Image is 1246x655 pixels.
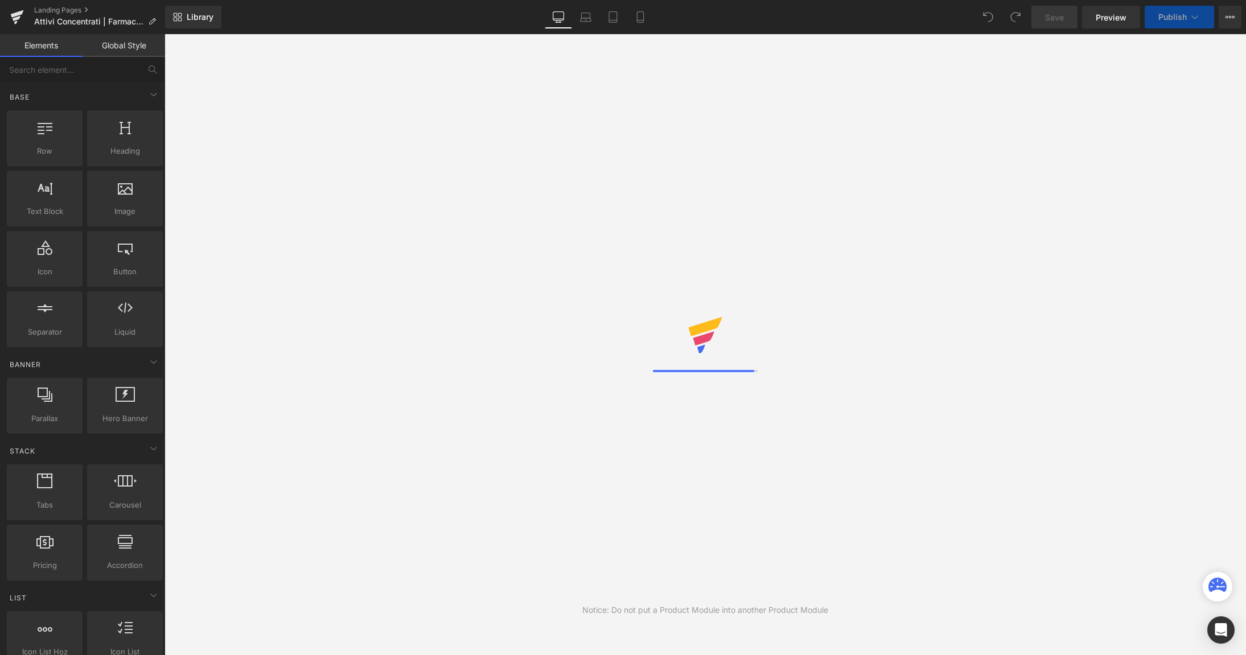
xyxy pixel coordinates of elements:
[91,205,159,217] span: Image
[91,499,159,511] span: Carousel
[91,266,159,278] span: Button
[91,145,159,157] span: Heading
[91,413,159,425] span: Hero Banner
[10,413,79,425] span: Parallax
[91,559,159,571] span: Accordion
[9,592,28,603] span: List
[34,17,143,26] span: Attivi Concentrati | Farmacisti Preparatori
[9,446,36,456] span: Stack
[1045,11,1064,23] span: Save
[10,205,79,217] span: Text Block
[91,326,159,338] span: Liquid
[1145,6,1214,28] button: Publish
[1096,11,1126,23] span: Preview
[582,604,828,616] div: Notice: Do not put a Product Module into another Product Module
[83,34,165,57] a: Global Style
[9,92,31,102] span: Base
[165,6,221,28] a: New Library
[1207,616,1235,644] div: Open Intercom Messenger
[10,145,79,157] span: Row
[1158,13,1187,22] span: Publish
[599,6,627,28] a: Tablet
[545,6,572,28] a: Desktop
[10,499,79,511] span: Tabs
[9,359,42,370] span: Banner
[572,6,599,28] a: Laptop
[10,559,79,571] span: Pricing
[1219,6,1241,28] button: More
[977,6,1000,28] button: Undo
[627,6,654,28] a: Mobile
[10,326,79,338] span: Separator
[1082,6,1140,28] a: Preview
[187,12,213,22] span: Library
[34,6,165,15] a: Landing Pages
[1004,6,1027,28] button: Redo
[10,266,79,278] span: Icon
